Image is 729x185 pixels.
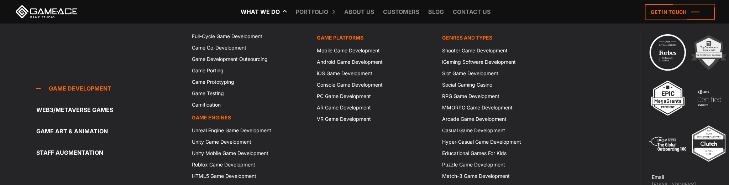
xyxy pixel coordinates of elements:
[652,174,664,180] strong: Email
[188,42,313,53] a: Game Co-Development
[438,170,563,182] a: Match-3 Game Development
[313,102,437,113] a: AR Game Development
[188,111,313,125] a: Game Engines
[648,124,687,163] img: 5
[438,125,563,136] a: Casual Game Development
[36,81,182,96] a: Game development
[438,113,563,125] a: Arcade Game Development
[188,76,313,88] a: Game Prototyping
[313,31,437,45] a: Game platforms
[36,124,182,138] a: Game Art & Animation
[438,159,563,170] a: Puzzle Game Development
[188,53,313,65] a: Game Development Outsourcing
[36,103,182,117] a: Web3/Metaverse Games
[438,45,563,56] a: Shooter Game Development
[438,91,563,102] a: RPG Game Development
[438,68,563,79] a: Slot Game Development
[188,88,313,99] a: Game Testing
[313,79,437,91] a: Console Game Development
[645,4,715,20] a: Get in touch
[648,33,687,72] img: Technology council badge program ace 2025 game ace
[438,148,563,159] a: Educational Games For Kids
[188,125,313,136] a: Unreal Engine Game Development
[689,33,728,72] img: 2
[689,124,728,163] img: Top ar vr development company gaming 2025 game ace
[438,79,563,91] a: Social Gaming Casino
[313,91,437,102] a: PC Game Development
[188,136,313,148] a: Unity Game Development
[188,65,313,76] a: Game Porting
[188,148,313,159] a: Unity Mobile Game Development
[36,145,182,160] a: Staff Augmentation
[313,113,437,125] a: VR Game Development
[188,159,313,170] a: Roblox Game Development
[689,78,729,118] img: 4
[188,31,313,42] a: Full-Cycle Game Development
[313,68,437,79] a: iOS Game Development
[188,170,313,182] a: HTML5 Game Development
[438,31,563,45] a: Genres and Types
[313,45,437,56] a: Mobile Game Development
[438,56,563,68] a: iGaming Software Development
[438,136,563,148] a: Hyper-Casual Game Development
[648,78,687,118] img: 3
[438,102,563,113] a: MMORPG Game Development
[313,56,437,68] a: Android Game Development
[188,99,313,111] a: Gamification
